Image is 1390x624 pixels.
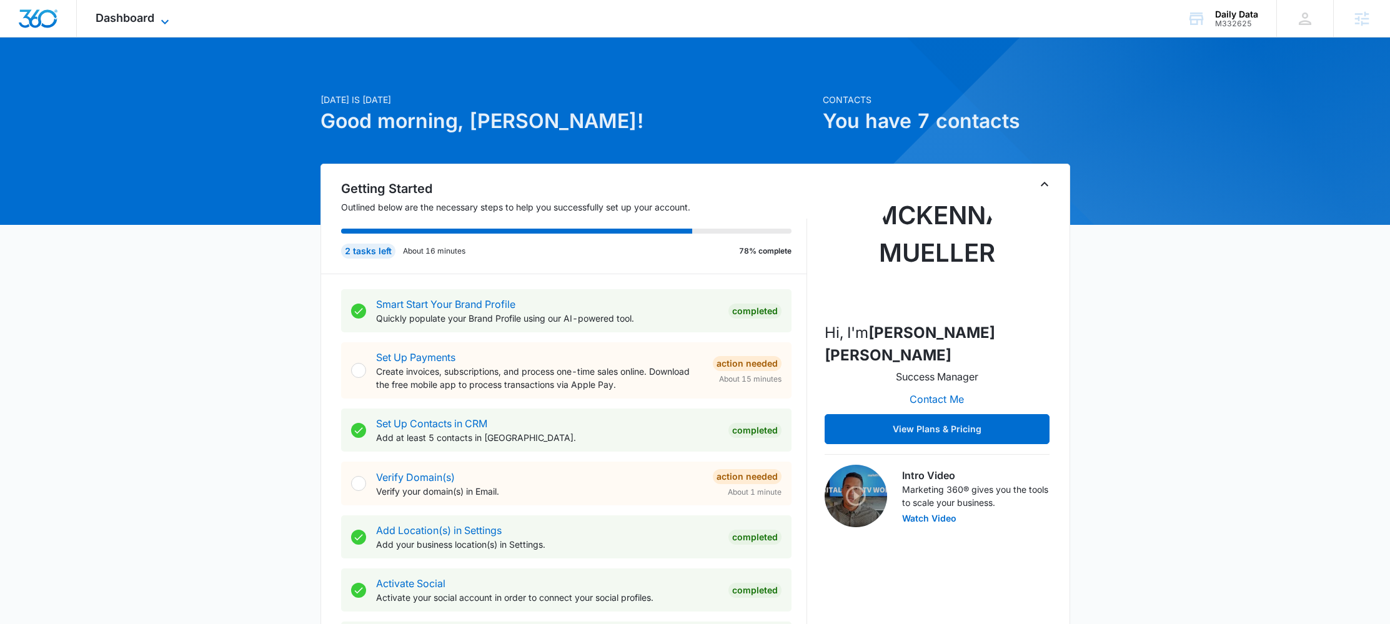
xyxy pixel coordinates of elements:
p: Outlined below are the necessary steps to help you successfully set up your account. [341,201,807,214]
img: tab_keywords_by_traffic_grey.svg [124,72,134,82]
div: Completed [728,583,782,598]
strong: [PERSON_NAME] [PERSON_NAME] [825,324,995,364]
div: v 4.0.25 [35,20,61,30]
button: Toggle Collapse [1037,177,1052,192]
button: Watch Video [902,514,956,523]
span: About 15 minutes [719,374,782,385]
p: [DATE] is [DATE] [320,93,815,106]
span: Dashboard [96,11,154,24]
a: Verify Domain(s) [376,471,455,483]
div: Completed [728,530,782,545]
a: Set Up Contacts in CRM [376,417,487,430]
p: Activate your social account in order to connect your social profiles. [376,591,718,604]
img: tab_domain_overview_orange.svg [34,72,44,82]
a: Activate Social [376,577,445,590]
div: Completed [728,304,782,319]
p: Hi, I'm [825,322,1050,367]
a: Set Up Payments [376,351,455,364]
div: Completed [728,423,782,438]
p: 78% complete [739,245,792,257]
p: Add at least 5 contacts in [GEOGRAPHIC_DATA]. [376,431,718,444]
div: account name [1215,9,1258,19]
img: Intro Video [825,465,887,527]
p: Marketing 360® gives you the tools to scale your business. [902,483,1050,509]
p: About 16 minutes [403,245,465,257]
div: Keywords by Traffic [138,74,211,82]
a: Add Location(s) in Settings [376,524,502,537]
a: Smart Start Your Brand Profile [376,298,515,310]
img: logo_orange.svg [20,20,30,30]
div: Domain Overview [47,74,112,82]
p: Create invoices, subscriptions, and process one-time sales online. Download the free mobile app t... [376,365,703,391]
button: Contact Me [897,384,976,414]
h2: Getting Started [341,179,807,198]
p: Contacts [823,93,1070,106]
div: 2 tasks left [341,244,395,259]
h1: Good morning, [PERSON_NAME]! [320,106,815,136]
button: View Plans & Pricing [825,414,1050,444]
span: About 1 minute [728,487,782,498]
p: Quickly populate your Brand Profile using our AI-powered tool. [376,312,718,325]
h3: Intro Video [902,468,1050,483]
img: McKenna Mueller [875,187,1000,312]
p: Add your business location(s) in Settings. [376,538,718,551]
div: Action Needed [713,356,782,371]
div: Action Needed [713,469,782,484]
h1: You have 7 contacts [823,106,1070,136]
img: website_grey.svg [20,32,30,42]
div: Domain: [DOMAIN_NAME] [32,32,137,42]
div: account id [1215,19,1258,28]
p: Success Manager [896,369,978,384]
p: Verify your domain(s) in Email. [376,485,703,498]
